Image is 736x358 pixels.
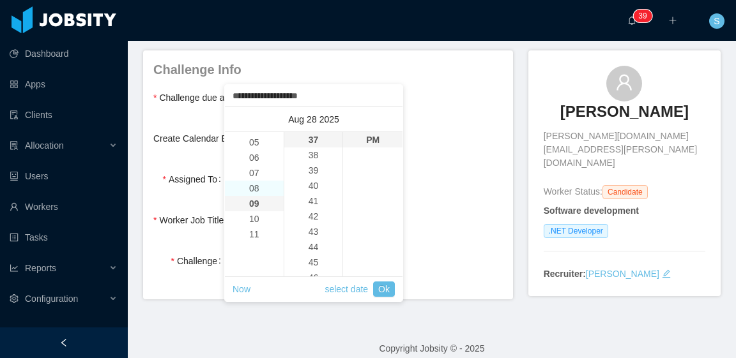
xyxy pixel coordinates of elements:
i: icon: setting [10,294,19,303]
a: icon: userWorkers [10,194,118,220]
span: [PERSON_NAME][DOMAIN_NAME][EMAIL_ADDRESS][PERSON_NAME][DOMAIN_NAME] [544,130,705,170]
span: S [714,13,719,29]
i: icon: solution [10,141,19,150]
span: .NET Developer [544,224,608,238]
li: 38 [284,147,343,163]
a: 28 [305,108,318,130]
a: Aug [287,107,305,132]
span: Candidate [602,185,648,199]
strong: Recruiter: [544,269,586,279]
li: 44 [284,239,343,255]
label: Assigned To [163,174,226,184]
i: icon: line-chart [10,264,19,272]
a: Ok [373,281,395,297]
i: icon: user [615,73,633,91]
a: Now [233,277,250,301]
li: 40 [284,178,343,193]
li: 06 [225,150,284,165]
li: 41 [284,193,343,209]
li: 05 [225,135,284,150]
sup: 39 [633,10,652,22]
li: 07 [225,165,284,181]
p: 9 [643,10,647,22]
li: 42 [284,209,343,224]
li: 45 [284,255,343,270]
a: icon: appstoreApps [10,71,118,97]
a: icon: profileTasks [10,225,118,250]
i: icon: plus [668,16,677,25]
label: Worker Job Title [153,215,233,225]
a: icon: auditClients [10,102,118,128]
h4: Challenge Info [153,61,503,78]
label: Challenge due at [153,93,236,103]
span: Configuration [25,294,78,304]
label: Challenge [171,256,226,266]
span: Allocation [25,140,64,151]
a: [PERSON_NAME] [560,101,689,130]
li: 10 [225,211,284,227]
span: Reports [25,263,56,273]
span: Worker Status: [544,186,602,197]
a: [PERSON_NAME] [586,269,659,279]
strong: Software development [544,205,639,216]
label: Create Calendar Event? [153,133,258,144]
a: icon: robotUsers [10,163,118,189]
li: 39 [284,163,343,178]
li: 09 [225,196,284,211]
li: 46 [284,270,343,285]
li: 08 [225,181,284,196]
i: icon: bell [627,16,636,25]
a: icon: pie-chartDashboard [10,41,118,66]
li: PM [343,132,402,147]
h3: [PERSON_NAME] [560,101,689,122]
p: 3 [638,10,643,22]
a: 2025 [318,107,341,132]
li: 37 [284,132,343,147]
a: select date [325,277,368,301]
i: icon: edit [662,269,671,278]
li: 43 [284,224,343,239]
li: 11 [225,227,284,242]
